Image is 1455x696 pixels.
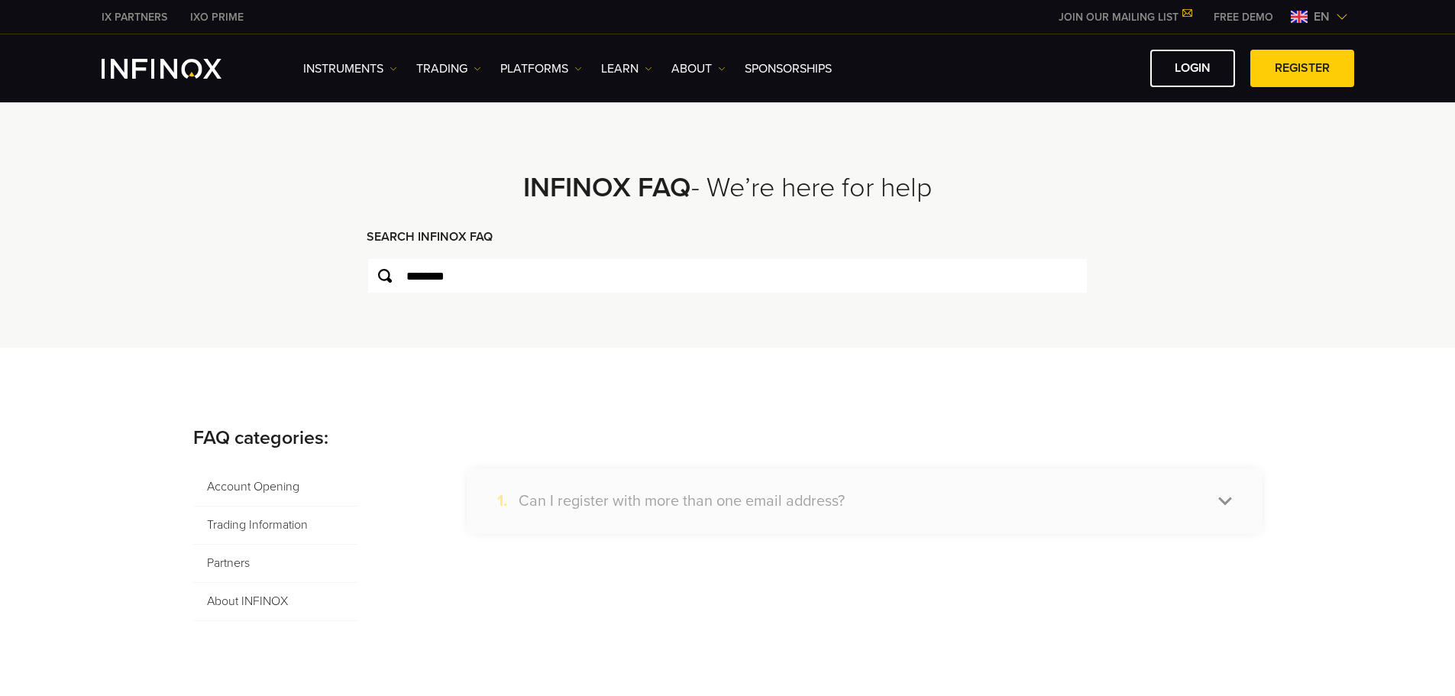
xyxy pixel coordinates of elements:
a: PLATFORMS [500,60,582,78]
a: REGISTER [1250,50,1354,87]
a: LOGIN [1150,50,1235,87]
a: Instruments [303,60,397,78]
a: JOIN OUR MAILING LIST [1047,11,1202,24]
span: 1. [497,491,519,511]
a: INFINOX Logo [102,59,257,79]
a: INFINOX MENU [1202,9,1285,25]
a: Learn [601,60,652,78]
h2: - We’re here for help [327,171,1129,205]
a: INFINOX [179,9,255,25]
strong: SEARCH INFINOX FAQ [367,229,493,244]
h4: Can I register with more than one email address? [519,491,845,511]
p: FAQ categories: [193,424,1263,453]
a: SPONSORSHIPS [745,60,832,78]
a: ABOUT [671,60,726,78]
span: About INFINOX [193,583,357,621]
strong: INFINOX FAQ [523,171,691,204]
a: INFINOX [90,9,179,25]
span: Account Opening [193,468,357,507]
span: en [1308,8,1336,26]
span: Partners [193,545,357,583]
a: TRADING [416,60,481,78]
span: Trading Information [193,507,357,545]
